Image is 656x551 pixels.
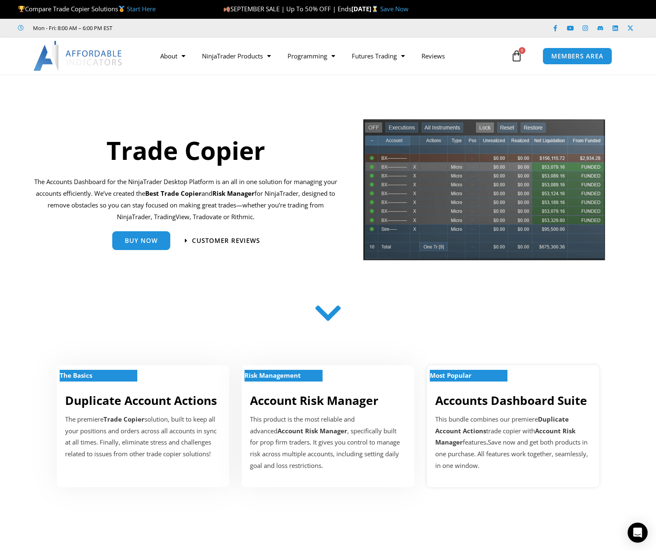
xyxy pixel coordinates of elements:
a: Duplicate Account Actions [65,392,217,408]
p: The Accounts Dashboard for the NinjaTrader Desktop Platform is an all in one solution for managin... [34,176,337,222]
div: This bundle combines our premiere trade copier with features Save now and get both products in on... [435,414,591,472]
img: 🍂 [224,6,230,12]
b: Account Risk Manager [435,427,575,447]
a: About [152,46,194,66]
span: Mon - Fri: 8:00 AM – 6:00 PM EST [31,23,112,33]
a: Reviews [413,46,453,66]
span: Buy Now [125,238,158,244]
img: LogoAI | Affordable Indicators – NinjaTrader [33,41,123,71]
span: 0 [519,47,525,54]
p: This product is the most reliable and advanced , specifically built for prop firm traders. It giv... [250,414,406,472]
nav: Menu [152,46,509,66]
strong: Most Popular [430,371,472,379]
p: The premiere solution, built to keep all your positions and orders across all accounts in sync at... [65,414,221,460]
iframe: Customer reviews powered by Trustpilot [124,24,249,32]
a: Account Risk Manager [250,392,378,408]
strong: Trade Copier [103,415,144,423]
strong: [DATE] [351,5,380,13]
img: tradecopier | Affordable Indicators – NinjaTrader [362,118,606,267]
a: Customer Reviews [185,238,260,244]
a: Programming [279,46,343,66]
a: Accounts Dashboard Suite [435,392,587,408]
img: 🏆 [18,6,25,12]
b: Duplicate Account Actions [435,415,569,435]
a: Buy Now [112,231,170,250]
h1: Trade Copier [34,133,337,168]
b: Best Trade Copier [145,189,202,197]
a: NinjaTrader Products [194,46,279,66]
a: Save Now [380,5,409,13]
strong: Risk Management [245,371,301,379]
img: ⌛ [372,6,378,12]
a: Futures Trading [343,46,413,66]
span: Customer Reviews [192,238,260,244]
a: Start Here [127,5,156,13]
span: Compare Trade Copier Solutions [18,5,156,13]
img: 🥇 [119,6,125,12]
a: 0 [498,44,535,68]
b: . [486,438,488,446]
strong: Risk Manager [212,189,255,197]
a: MEMBERS AREA [542,48,612,65]
span: MEMBERS AREA [551,53,603,59]
div: Open Intercom Messenger [628,523,648,543]
strong: The Basics [60,371,92,379]
span: SEPTEMBER SALE | Up To 50% OFF | Ends [223,5,351,13]
strong: Account Risk Manager [278,427,347,435]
